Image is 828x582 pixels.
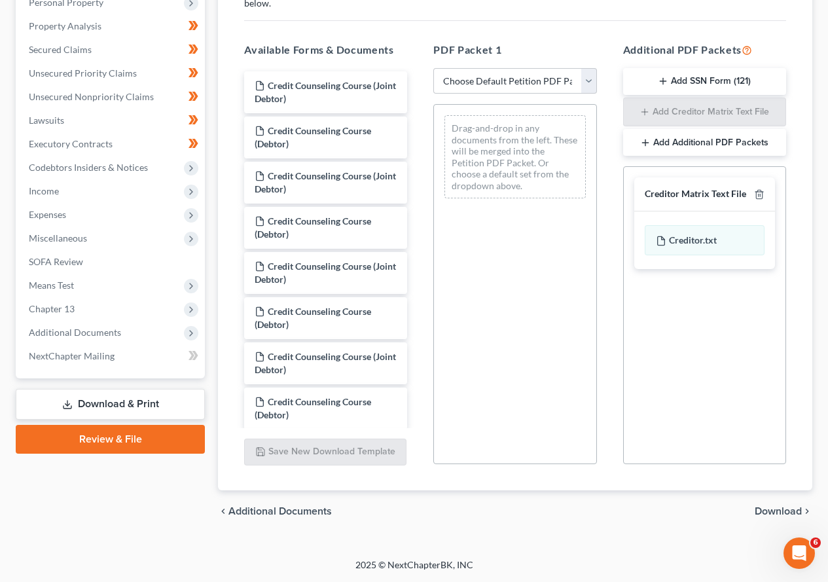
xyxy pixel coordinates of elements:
iframe: Intercom live chat [783,537,815,569]
div: Creditor.txt [645,225,765,255]
span: 6 [810,537,821,548]
button: Add SSN Form (121) [623,68,786,96]
a: Review & File [16,425,205,454]
div: Drag-and-drop in any documents from the left. These will be merged into the Petition PDF Packet. ... [444,115,585,198]
span: Lawsuits [29,115,64,126]
h5: Available Forms & Documents [244,42,407,58]
a: Lawsuits [18,109,205,132]
span: Credit Counseling Course (Debtor) [255,306,371,330]
span: Credit Counseling Course (Debtor) [255,125,371,149]
span: Property Analysis [29,20,101,31]
span: Miscellaneous [29,232,87,244]
a: Secured Claims [18,38,205,62]
span: Credit Counseling Course (Joint Debtor) [255,80,396,104]
span: Means Test [29,280,74,291]
a: NextChapter Mailing [18,344,205,368]
button: Save New Download Template [244,439,406,466]
span: Credit Counseling Course (Joint Debtor) [255,261,396,285]
span: Codebtors Insiders & Notices [29,162,148,173]
a: Unsecured Nonpriority Claims [18,85,205,109]
a: Unsecured Priority Claims [18,62,205,85]
span: NextChapter Mailing [29,350,115,361]
span: Unsecured Priority Claims [29,67,137,79]
h5: Additional PDF Packets [623,42,786,58]
div: Creditor Matrix Text File [645,188,746,200]
span: Unsecured Nonpriority Claims [29,91,154,102]
span: Expenses [29,209,66,220]
span: Additional Documents [228,506,332,517]
button: Add Creditor Matrix Text File [623,98,786,126]
span: Secured Claims [29,44,92,55]
i: chevron_left [218,506,228,517]
span: Income [29,185,59,196]
span: Additional Documents [29,327,121,338]
span: SOFA Review [29,256,83,267]
span: Credit Counseling Course (Joint Debtor) [255,351,396,375]
span: Executory Contracts [29,138,113,149]
a: Property Analysis [18,14,205,38]
a: Download & Print [16,389,205,420]
span: Chapter 13 [29,303,75,314]
div: 2025 © NextChapterBK, INC [41,558,787,582]
span: Credit Counseling Course (Debtor) [255,396,371,420]
button: Add Additional PDF Packets [623,129,786,156]
span: Credit Counseling Course (Debtor) [255,215,371,240]
a: Executory Contracts [18,132,205,156]
span: Credit Counseling Course (Joint Debtor) [255,170,396,194]
button: Download chevron_right [755,506,812,517]
a: SOFA Review [18,250,205,274]
a: chevron_left Additional Documents [218,506,332,517]
h5: PDF Packet 1 [433,42,596,58]
i: chevron_right [802,506,812,517]
span: Download [755,506,802,517]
